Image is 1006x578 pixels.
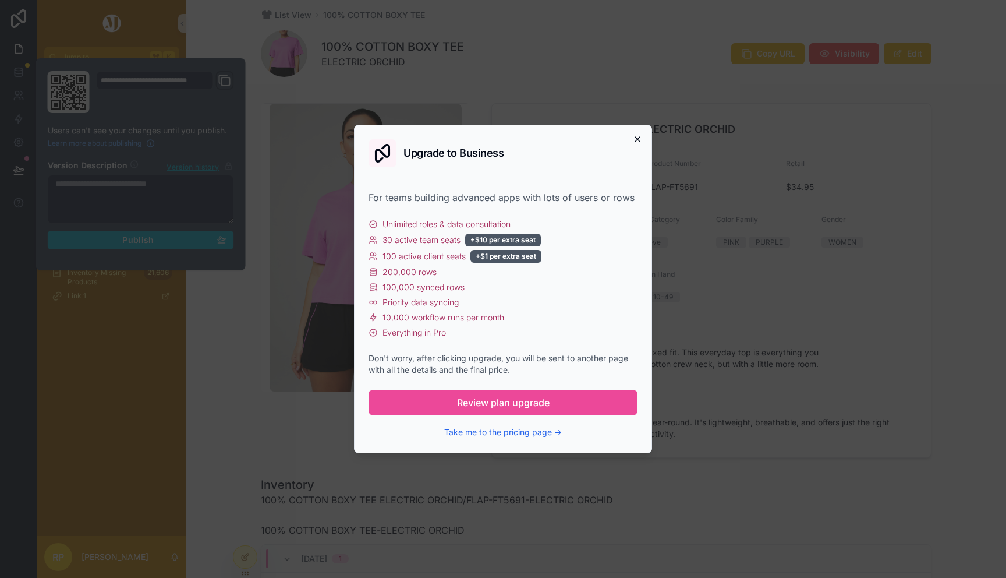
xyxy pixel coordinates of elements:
div: For teams building advanced apps with lots of users or rows [369,191,637,205]
span: 30 active team seats [382,234,461,246]
button: Take me to the pricing page → [444,427,562,438]
span: Review plan upgrade [457,396,550,410]
span: 10,000 workflow runs per month [382,312,504,323]
span: 100,000 synced rows [382,281,465,293]
div: +$1 per extra seat [470,250,541,263]
span: Everything in Pro [382,327,446,339]
span: Priority data syncing [382,297,459,308]
span: Unlimited roles & data consultation [382,218,511,230]
button: Review plan upgrade [369,390,637,415]
div: +$10 per extra seat [465,234,541,246]
span: 200,000 rows [382,266,437,278]
span: 100 active client seats [382,251,466,262]
div: Don't worry, after clicking upgrade, you will be sent to another page with all the details and th... [369,353,637,376]
h2: Upgrade to Business [403,148,504,158]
